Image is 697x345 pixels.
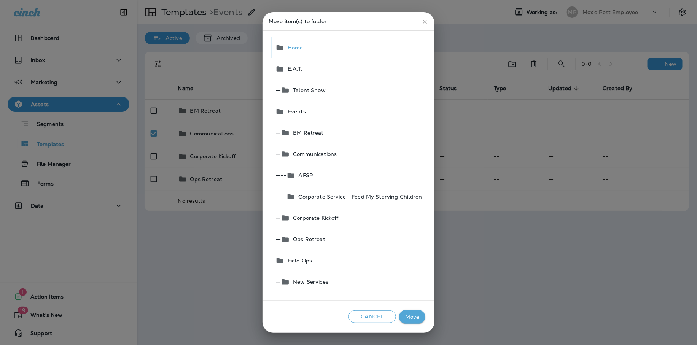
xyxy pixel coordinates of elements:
[275,279,281,285] span: --
[272,293,425,314] button: IT Emails
[290,279,328,285] span: New Services
[290,215,338,221] span: Corporate Kickoff
[275,87,281,93] span: --
[419,15,431,28] button: close
[290,87,326,93] span: Talent Show
[290,130,323,136] span: BM Retreat
[272,79,425,101] button: --Talent Show
[275,215,281,221] span: --
[348,310,396,323] button: Cancel
[285,45,303,51] span: Home
[272,37,425,58] button: Home
[275,130,281,136] span: --
[275,236,281,242] span: --
[272,207,425,229] button: --Corporate Kickoff
[285,258,312,264] span: Field Ops
[272,122,425,143] button: --BM Retreat
[272,58,425,79] button: E.A.T.
[285,300,311,306] span: IT Emails
[269,18,428,24] p: Move item(s) to folder
[399,310,425,324] button: Move
[272,229,425,250] button: --Ops Retreat
[272,250,425,271] button: Field Ops
[290,236,325,242] span: Ops Retreat
[272,271,425,293] button: --New Services
[285,66,302,72] span: E.A.T.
